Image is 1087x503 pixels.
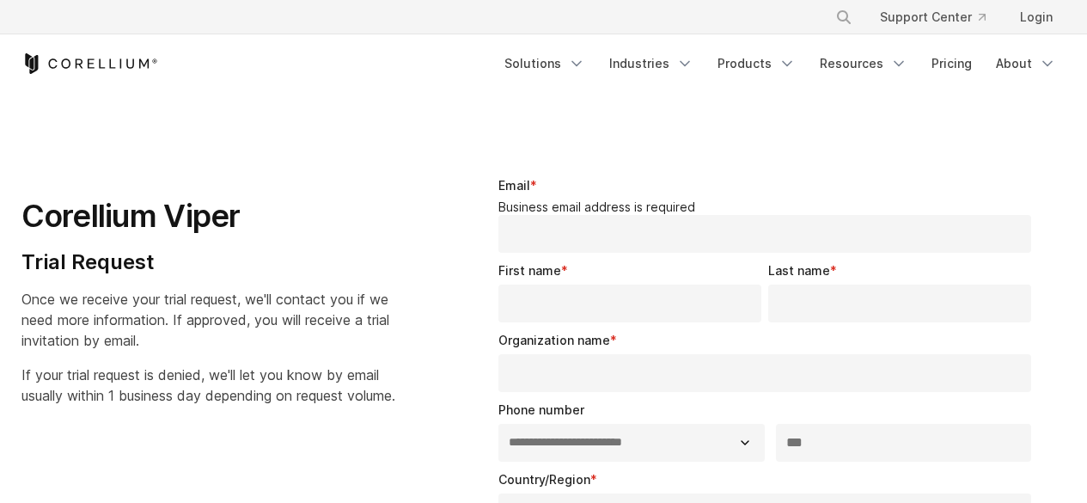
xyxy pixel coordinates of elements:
span: Last name [768,263,830,278]
span: Country/Region [498,472,590,487]
span: If your trial request is denied, we'll let you know by email usually within 1 business day depend... [21,366,395,404]
h1: Corellium Viper [21,197,395,236]
a: Pricing [921,48,982,79]
a: Corellium Home [21,53,158,74]
div: Navigation Menu [815,2,1066,33]
a: Products [707,48,806,79]
button: Search [828,2,859,33]
a: Resources [809,48,918,79]
h4: Trial Request [21,249,395,275]
span: Organization name [498,333,610,347]
a: Login [1006,2,1066,33]
span: Email [498,178,530,193]
a: Industries [599,48,704,79]
div: Navigation Menu [494,48,1066,79]
span: Once we receive your trial request, we'll contact you if we need more information. If approved, y... [21,291,389,349]
a: Solutions [494,48,595,79]
span: Phone number [498,402,584,417]
span: First name [498,263,561,278]
a: About [986,48,1066,79]
legend: Business email address is required [498,199,1039,215]
a: Support Center [866,2,999,33]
